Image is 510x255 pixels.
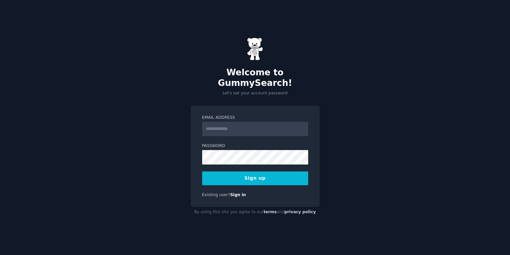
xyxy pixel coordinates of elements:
a: privacy policy [284,210,316,214]
a: Sign in [230,192,246,197]
label: Email Address [202,115,308,121]
img: Gummy Bear [247,38,263,61]
div: By using this site you agree to our and [191,207,320,217]
h2: Welcome to GummySearch! [191,67,320,88]
p: Let's set your account password [191,90,320,96]
button: Sign up [202,171,308,185]
label: Password [202,143,308,149]
a: terms [263,210,277,214]
span: Existing user? [202,192,230,197]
